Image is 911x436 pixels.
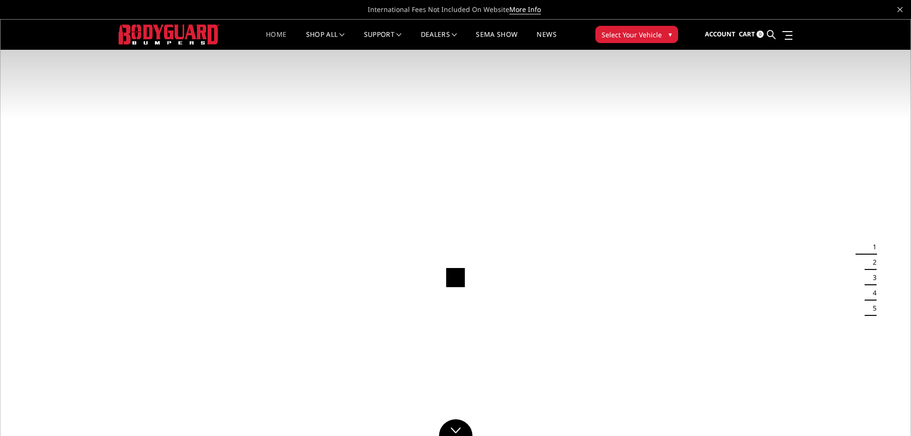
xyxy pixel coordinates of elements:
button: 2 of 5 [867,255,877,270]
a: Dealers [421,31,457,50]
img: BODYGUARD BUMPERS [119,24,219,44]
a: More Info [509,5,541,14]
span: 0 [757,31,764,38]
button: 1 of 5 [867,239,877,255]
button: 3 of 5 [867,270,877,285]
a: Cart 0 [739,22,764,47]
a: SEMA Show [476,31,517,50]
button: Select Your Vehicle [595,26,678,43]
a: Support [364,31,402,50]
a: Click to Down [439,419,472,436]
a: Account [705,22,735,47]
a: shop all [306,31,345,50]
button: 5 of 5 [867,301,877,316]
span: Account [705,30,735,38]
span: ▾ [669,29,672,39]
button: 4 of 5 [867,285,877,301]
span: Cart [739,30,755,38]
a: Home [266,31,286,50]
a: News [537,31,556,50]
span: Select Your Vehicle [602,30,662,40]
